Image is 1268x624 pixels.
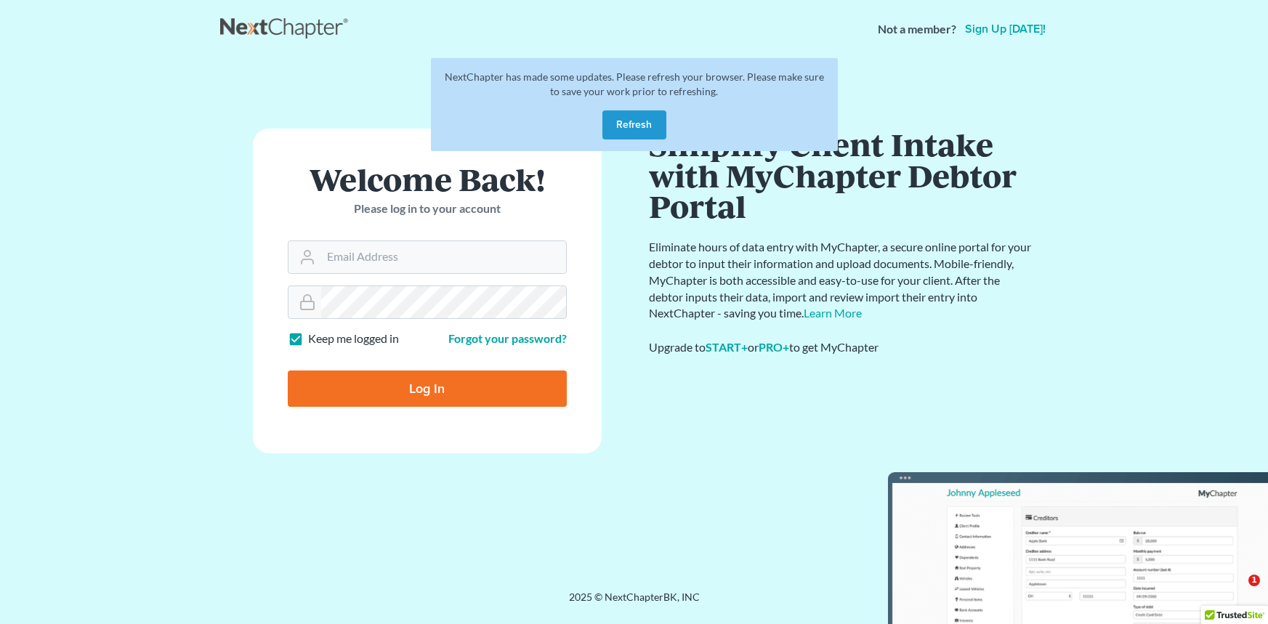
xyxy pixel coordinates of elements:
h1: Welcome Back! [288,163,567,195]
label: Keep me logged in [308,331,399,347]
button: Refresh [602,110,666,139]
input: Email Address [321,241,566,273]
div: Upgrade to or to get MyChapter [649,339,1034,356]
input: Log In [288,370,567,407]
a: PRO+ [759,340,789,354]
strong: Not a member? [878,21,956,38]
span: NextChapter has made some updates. Please refresh your browser. Please make sure to save your wor... [445,70,824,97]
h1: Simplify Client Intake with MyChapter Debtor Portal [649,129,1034,222]
iframe: Intercom live chat [1219,575,1253,609]
span: 1 [1248,575,1260,586]
a: START+ [706,340,748,354]
p: Eliminate hours of data entry with MyChapter, a secure online portal for your debtor to input the... [649,239,1034,322]
a: Sign up [DATE]! [962,23,1049,35]
p: Please log in to your account [288,200,567,217]
div: 2025 © NextChapterBK, INC [220,590,1049,616]
a: Forgot your password? [448,331,567,345]
a: Learn More [804,306,862,320]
